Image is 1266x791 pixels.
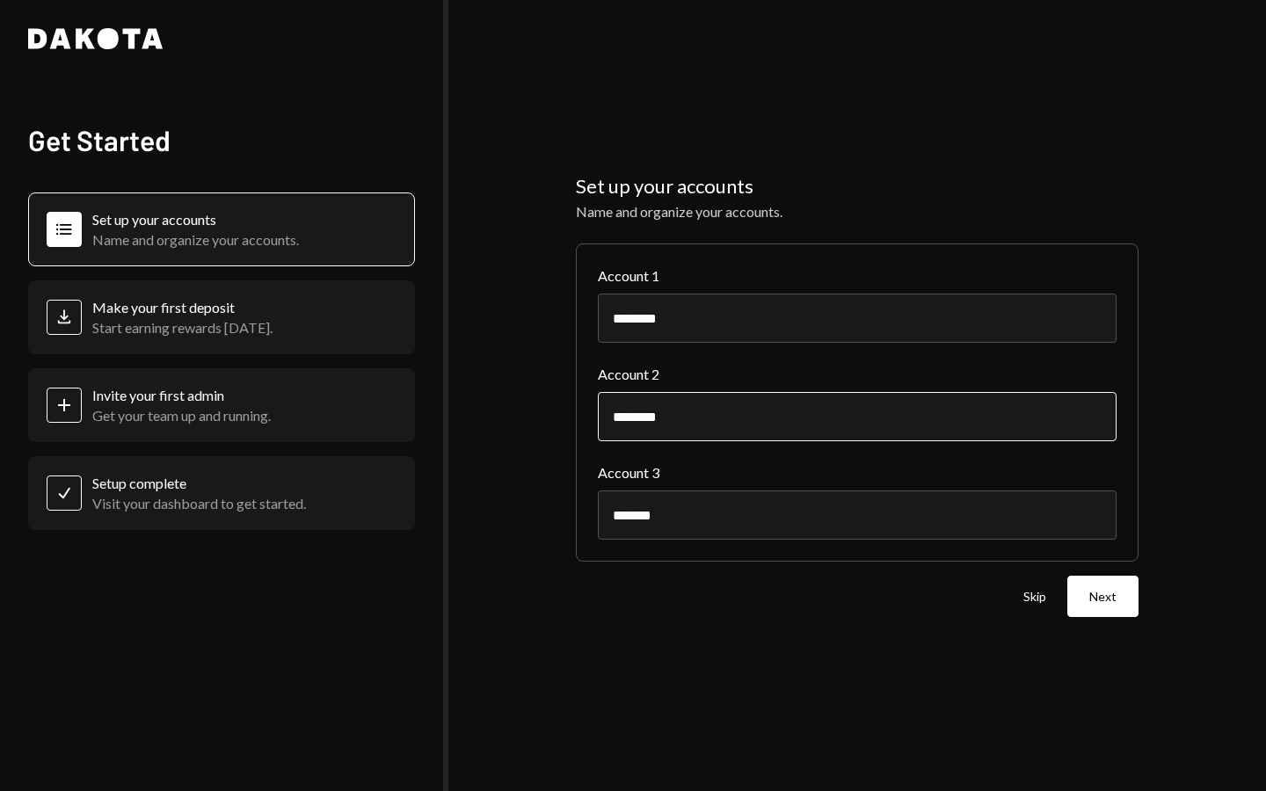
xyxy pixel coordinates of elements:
[92,387,271,403] div: Invite your first admin
[92,407,271,424] div: Get your team up and running.
[28,122,415,157] h2: Get Started
[598,265,1117,287] label: Account 1
[1067,576,1139,617] button: Next
[1023,589,1046,606] button: Skip
[92,319,273,336] div: Start earning rewards [DATE].
[92,211,299,228] div: Set up your accounts
[92,495,306,512] div: Visit your dashboard to get started.
[92,475,306,491] div: Setup complete
[576,174,1139,199] h2: Set up your accounts
[598,364,1117,385] label: Account 2
[92,231,299,248] div: Name and organize your accounts.
[576,201,1139,222] div: Name and organize your accounts.
[92,299,273,316] div: Make your first deposit
[598,462,1117,483] label: Account 3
